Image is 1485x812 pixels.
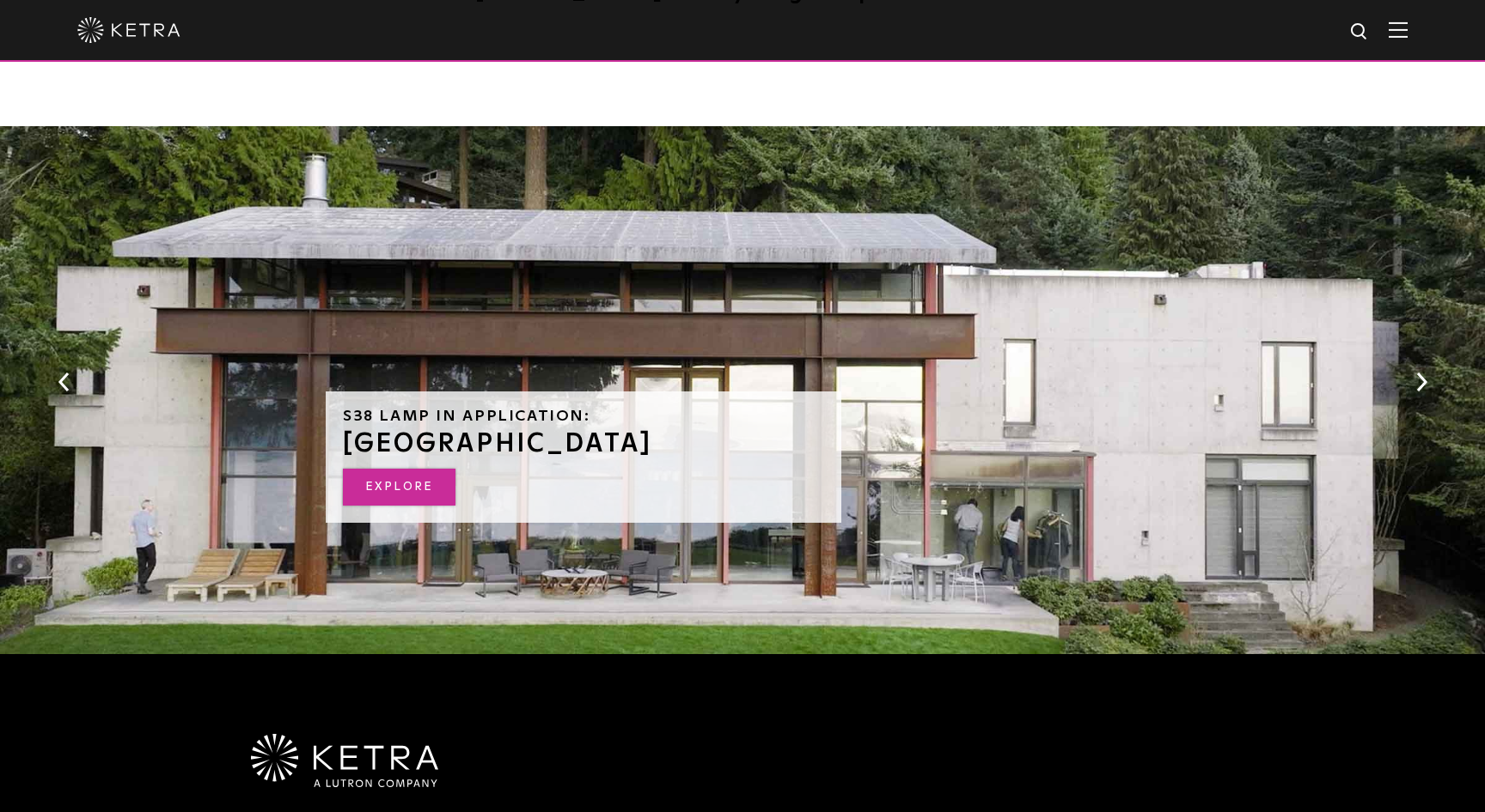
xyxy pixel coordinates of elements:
[77,17,180,43] img: ketra-logo-2019-white
[1389,21,1408,38] img: Hamburger%20Nav.svg
[343,409,824,424] h6: S38 Lamp in Application:
[343,469,455,506] a: EXPLORE
[1413,371,1430,393] button: Next
[55,371,72,393] button: Previous
[251,734,438,787] img: Ketra-aLutronCo_White_RGB
[343,431,824,457] h3: [GEOGRAPHIC_DATA]
[1349,21,1371,43] img: search icon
